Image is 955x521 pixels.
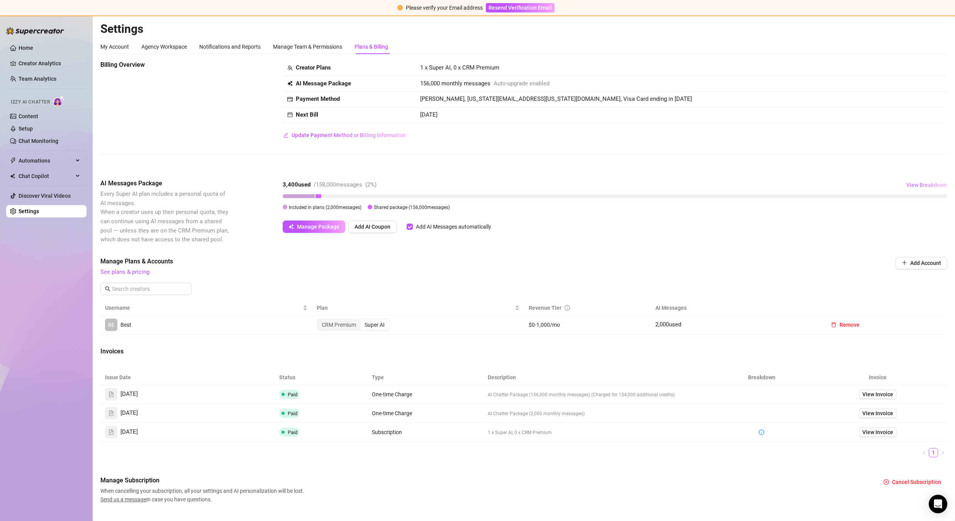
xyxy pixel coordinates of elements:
[100,257,843,266] span: Manage Plans & Accounts
[355,42,388,51] div: Plans & Billing
[529,305,561,311] span: Revenue Tier
[651,300,820,316] th: AI Messages
[486,3,555,12] button: Resend Verification Email
[105,286,110,292] span: search
[715,370,808,385] th: Breakdown
[825,319,866,331] button: Remove
[922,450,926,455] span: left
[273,42,342,51] div: Manage Team & Permissions
[896,257,947,269] button: Add Account
[19,57,80,70] a: Creator Analytics
[120,390,138,399] span: [DATE]
[53,95,65,107] img: AI Chatter
[296,95,340,102] strong: Payment Method
[420,64,499,71] span: 1 x Super AI, 0 x CRM Premium
[317,319,360,330] div: CRM Premium
[397,5,403,10] span: exclamation-circle
[296,80,351,87] strong: AI Message Package
[367,370,483,385] th: Type
[112,285,181,293] input: Search creators
[100,476,307,485] span: Manage Subscription
[808,370,947,385] th: Invoice
[840,322,860,328] span: Remove
[141,42,187,51] div: Agency Workspace
[938,448,947,457] li: Next Page
[11,98,50,106] span: Izzy AI Chatter
[910,260,941,266] span: Add Account
[831,322,836,328] span: delete
[483,370,715,385] th: Description
[348,221,397,233] button: Add AI Coupon
[100,22,947,36] h2: Settings
[283,129,406,141] button: Update Payment Method or Billing Information
[317,304,513,312] span: Plan
[483,423,715,442] td: 1 x Super AI, 0 x CRM Premium
[287,112,293,117] span: calendar
[859,409,896,418] a: View Invoice
[420,95,692,102] span: [PERSON_NAME], [US_STATE][EMAIL_ADDRESS][US_STATE][DOMAIN_NAME], Visa Card ending in [DATE]
[494,79,550,88] span: Auto-upgrade enabled
[360,319,389,330] div: Super AI
[655,321,681,328] span: 2,000 used
[406,3,483,12] div: Please verify your Email address
[19,170,73,182] span: Chat Copilot
[862,390,893,399] span: View Invoice
[524,316,651,334] td: $0-1,000/mo
[6,27,64,35] img: logo-BBDzfeDw.svg
[105,304,301,312] span: Username
[862,428,893,436] span: View Invoice
[199,42,261,51] div: Notifications and Reports
[288,429,297,435] span: Paid
[100,60,230,70] span: Billing Overview
[420,79,490,88] span: 156,000 monthly messages
[929,448,938,457] li: 1
[109,392,114,397] span: file-text
[884,479,889,485] span: close-circle
[565,305,570,311] span: info-circle
[287,97,293,102] span: credit-card
[919,448,929,457] button: left
[19,208,39,214] a: Settings
[120,322,131,328] span: Best
[100,190,229,243] span: Every Super AI plan includes a personal quota of AI messages. When a creator uses up their person...
[488,411,585,416] span: AI Chatter Package (2,000 monthly messages)
[19,76,56,82] a: Team Analytics
[100,487,307,504] span: When cancelling your subscription, all your settings and AI personalization will be lost. in case...
[100,300,312,316] th: Username
[859,390,896,399] a: View Invoice
[100,268,149,275] a: See plans & pricing
[919,448,929,457] li: Previous Page
[120,428,138,437] span: [DATE]
[120,409,138,418] span: [DATE]
[283,132,288,138] span: edit
[288,392,297,397] span: Paid
[355,224,390,230] span: Add AI Coupon
[275,370,367,385] th: Status
[100,179,230,188] span: AI Messages Package
[19,138,58,144] a: Chat Monitoring
[312,300,524,316] th: Plan
[100,347,230,356] span: Invoices
[109,411,114,416] span: file-text
[292,132,406,138] span: Update Payment Method or Billing Information
[297,224,339,230] span: Manage Package
[862,409,893,417] span: View Invoice
[288,411,297,416] span: Paid
[940,450,945,455] span: right
[314,181,362,188] span: / 158,000 messages
[367,404,483,423] td: One-time Charge
[108,321,115,329] span: BE
[289,205,361,210] span: Included in plans ( 2,000 messages)
[100,496,146,502] span: Send us a message
[488,392,675,397] span: AI Chatter Package (156,000 monthly messages) (Charged for 154,000 additional credits)
[929,448,938,457] a: 1
[489,5,552,11] span: Resend Verification Email
[283,221,345,233] button: Manage Package
[929,495,947,513] div: Open Intercom Messenger
[488,430,552,435] span: 1 x Super AI, 0 x CRM Premium
[938,448,947,457] button: right
[19,126,33,132] a: Setup
[906,182,947,188] span: View Breakdown
[19,154,73,167] span: Automations
[10,158,16,164] span: thunderbolt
